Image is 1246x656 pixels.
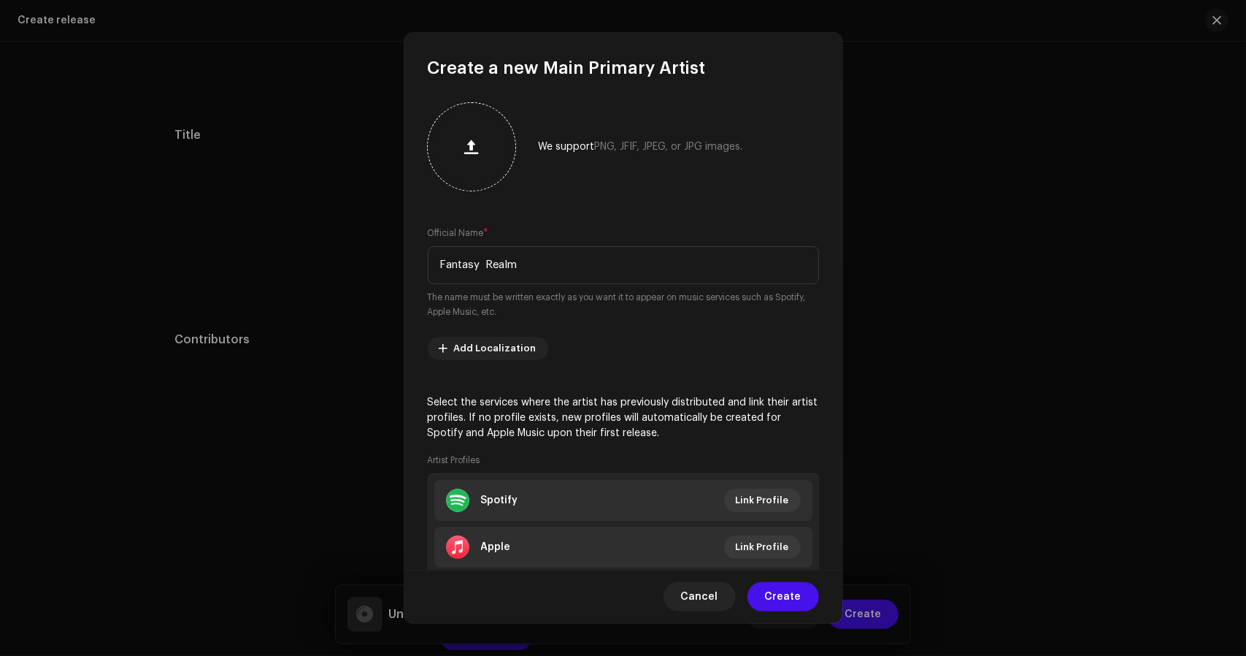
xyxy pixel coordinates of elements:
[539,141,743,153] div: We support
[428,56,706,80] span: Create a new Main Primary Artist
[454,334,537,363] span: Add Localization
[428,453,480,468] small: Artist Profiles
[428,226,484,240] small: Official Name
[736,486,789,515] span: Link Profile
[681,582,718,611] span: Cancel
[664,582,736,611] button: Cancel
[428,337,548,360] button: Add Localization
[595,142,743,152] span: PNG, JFIF, JPEG, or JPG images.
[747,582,819,611] button: Create
[736,533,789,562] span: Link Profile
[428,395,819,441] p: Select the services where the artist has previously distributed and link their artist profiles. I...
[724,489,801,512] button: Link Profile
[428,246,819,284] input: Official Name
[428,290,819,319] small: The name must be written exactly as you want it to appear on music services such as Spotify, Appl...
[481,495,518,506] div: Spotify
[724,535,801,559] button: Link Profile
[765,582,801,611] span: Create
[481,541,511,553] div: Apple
